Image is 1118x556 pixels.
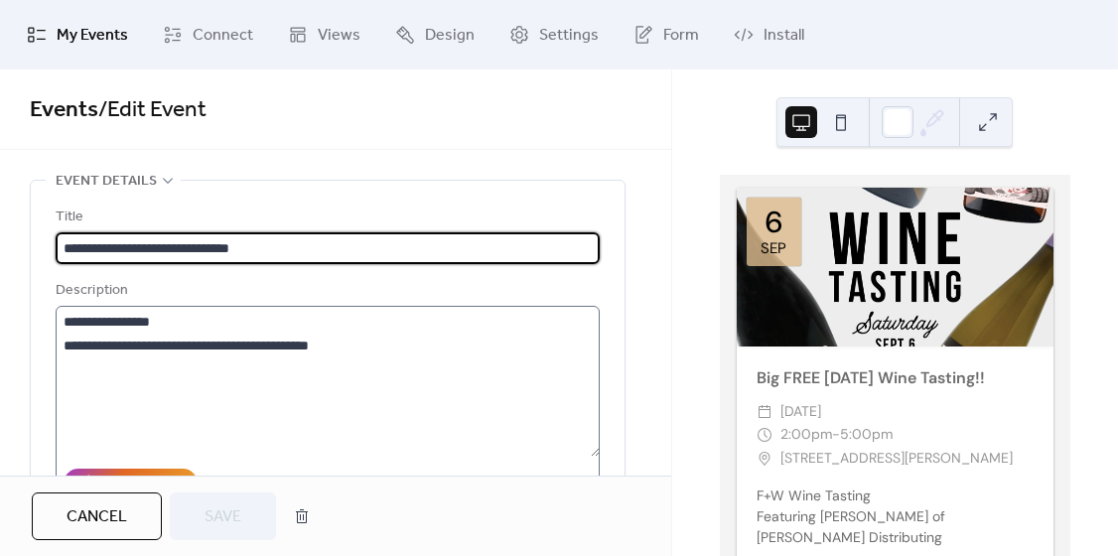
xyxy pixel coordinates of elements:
a: Connect [148,8,268,62]
a: Settings [494,8,614,62]
div: AI Assistant [100,473,184,496]
span: Connect [193,24,253,48]
span: 2:00pm [780,423,832,447]
span: Event details [56,170,157,194]
div: ​ [757,400,772,424]
span: Cancel [67,505,127,529]
span: Form [663,24,699,48]
span: [DATE] [780,400,821,424]
button: Cancel [32,492,162,540]
span: Design [425,24,475,48]
div: ​ [757,447,772,471]
a: Views [273,8,375,62]
span: / Edit Event [98,88,207,132]
a: My Events [12,8,143,62]
span: Views [318,24,360,48]
div: F+W Wine Tasting Featuring [PERSON_NAME] of [PERSON_NAME] Distributing [737,486,1053,548]
div: ​ [757,423,772,447]
div: Title [56,206,596,229]
span: [STREET_ADDRESS][PERSON_NAME] [780,447,1013,471]
span: Install [764,24,804,48]
button: AI Assistant [64,469,198,498]
span: - [832,423,840,447]
span: Settings [539,24,599,48]
div: Sep [761,241,786,256]
div: Description [56,279,596,303]
a: Design [380,8,489,62]
a: Install [719,8,819,62]
a: Events [30,88,98,132]
span: 5:00pm [840,423,893,447]
div: Big FREE [DATE] Wine Tasting!! [737,366,1053,390]
span: My Events [57,24,128,48]
a: Form [619,8,714,62]
div: 6 [765,208,783,237]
